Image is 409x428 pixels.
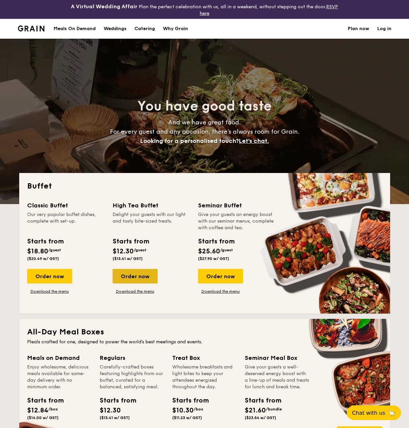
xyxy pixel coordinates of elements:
a: Weddings [100,19,130,39]
span: $10.30 [172,407,194,414]
span: Let's chat. [239,137,269,145]
div: Our very popular buffet dishes, complete with set-up. [27,211,105,231]
span: ($23.54 w/ GST) [245,415,276,420]
div: Order now [113,269,158,283]
div: Seminar Meal Box [245,353,309,363]
div: Meals On Demand [54,19,96,39]
div: Meals on Demand [27,353,92,363]
img: Grain [18,25,45,31]
span: /box [48,407,58,411]
div: Meals crafted for one, designed to power the world's best meetings and events. [27,339,382,345]
span: /bundle [266,407,282,411]
div: Enjoy wholesome, delicious meals available for same-day delivery with no minimum order. [27,364,92,390]
div: Starts from [172,396,202,406]
div: Order now [27,269,72,283]
span: ($13.41 w/ GST) [100,415,130,420]
div: Plan the perfect celebration with us, all in a weekend, without stepping out the door. [68,3,341,16]
h4: A Virtual Wedding Affair [71,3,137,11]
div: Regulars [100,353,164,363]
div: Delight your guests with our light and tasty bite-sized treats. [113,211,190,231]
span: ($13.41 w/ GST) [113,256,143,261]
span: $12.30 [100,407,121,414]
button: Chat with us🦙 [347,406,401,420]
h2: Buffet [27,181,382,192]
a: Plan now [348,19,369,39]
div: Wholesome breakfasts and light bites to keep your attendees energised throughout the day. [172,364,237,390]
div: Treat Box [172,353,237,363]
div: Starts from [198,236,234,246]
div: Starts from [113,236,149,246]
div: Starts from [100,396,129,406]
span: ($20.49 w/ GST) [27,256,59,261]
span: Chat with us [352,410,385,416]
a: Catering [130,19,159,39]
span: /guest [134,248,146,252]
span: /box [194,407,203,411]
span: $12.30 [113,247,134,255]
a: Download the menu [198,289,243,294]
div: Give your guests a well-deserved energy boost with a line-up of meals and treats for lunch and br... [245,364,309,390]
h2: All-Day Meal Boxes [27,327,382,337]
div: Give your guests an energy boost with our seminar menus, complete with coffee and tea. [198,211,276,231]
span: 🦙 [388,409,396,417]
span: $18.80 [27,247,48,255]
div: Order now [198,269,243,283]
div: Why Grain [163,19,188,39]
div: Carefully-crafted boxes featuring highlights from our buffet, curated for a balanced, satisfying ... [100,364,164,390]
div: Weddings [104,19,127,39]
span: /guest [220,248,233,252]
div: Starts from [245,396,275,406]
span: $25.60 [198,247,220,255]
a: Download the menu [113,289,158,294]
h1: Catering [134,19,155,39]
div: High Tea Buffet [113,201,190,210]
a: Why Grain [159,19,192,39]
a: Download the menu [27,289,72,294]
span: ($11.23 w/ GST) [172,415,202,420]
span: And we have great food. For every guest and any occasion, there’s always room for Grain. [110,119,299,145]
div: Classic Buffet [27,201,105,210]
span: You have good taste [137,98,272,114]
div: Seminar Buffet [198,201,276,210]
span: ($27.90 w/ GST) [198,256,229,261]
span: $12.84 [27,407,48,414]
a: Log in [377,19,391,39]
span: Looking for a personalised touch? [140,137,239,145]
span: ($14.00 w/ GST) [27,415,59,420]
span: $21.60 [245,407,266,414]
div: Starts from [27,236,63,246]
a: Logotype [18,25,45,31]
a: Meals On Demand [50,19,100,39]
div: Starts from [27,396,57,406]
span: /guest [48,248,61,252]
